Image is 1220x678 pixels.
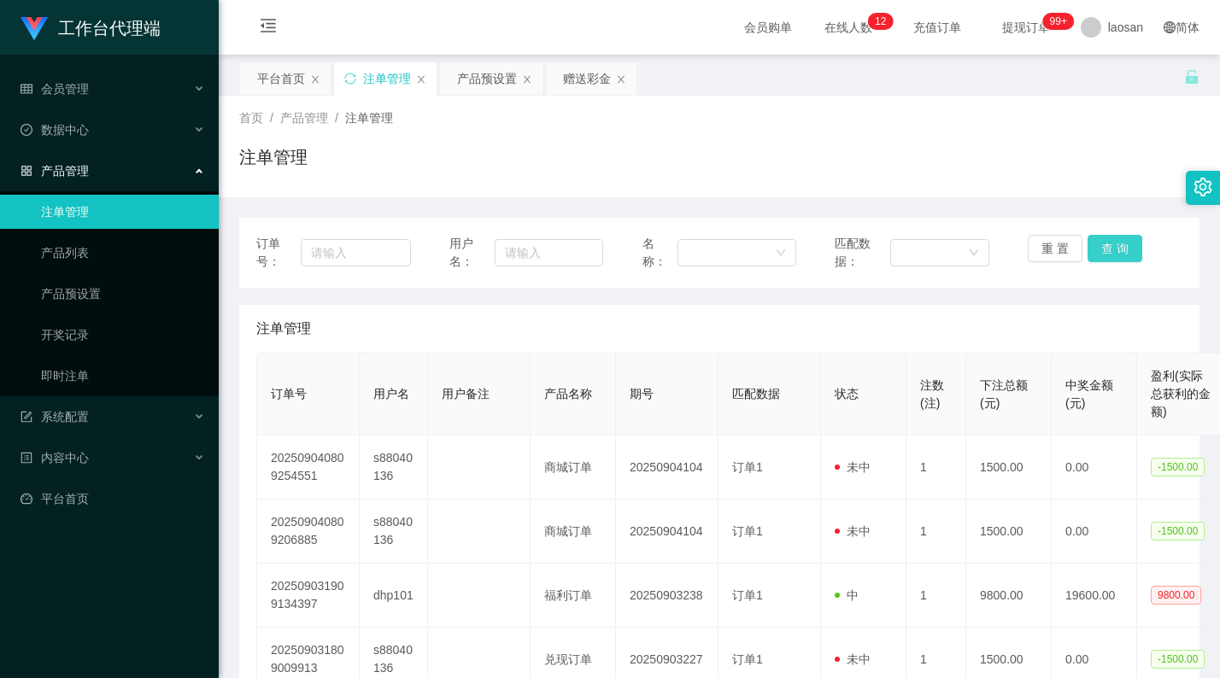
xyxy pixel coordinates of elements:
[531,564,616,628] td: 福利订单
[630,387,654,400] span: 期号
[21,83,32,95] i: 图标: table
[21,164,89,178] span: 产品管理
[1184,69,1199,85] i: 图标: unlock
[1028,235,1082,262] button: 重 置
[906,564,966,628] td: 1
[616,564,719,628] td: 20250903238
[271,387,307,400] span: 订单号
[868,13,893,30] sup: 12
[256,319,311,339] span: 注单管理
[875,13,881,30] p: 1
[835,588,859,602] span: 中
[41,195,205,229] a: 注单管理
[21,451,89,465] span: 内容中心
[1052,500,1137,564] td: 0.00
[732,387,780,400] span: 匹配数据
[732,588,763,602] span: 订单1
[616,500,719,564] td: 20250904104
[905,21,970,33] span: 充值订单
[41,236,205,270] a: 产品列表
[616,74,626,85] i: 图标: close
[1151,458,1205,476] span: -1500.00
[21,452,32,464] i: 图标: profile
[257,435,360,500] td: 202509040809254551
[531,500,616,564] td: 商城订单
[980,378,1028,410] span: 下注总额(元)
[1151,369,1211,418] span: 盈利(实际总获利的金额)
[732,652,763,666] span: 订单1
[1052,564,1137,628] td: 19600.00
[41,277,205,311] a: 产品预设置
[21,17,48,41] img: logo.9652507e.png
[835,235,889,271] span: 匹配数据：
[835,524,871,538] span: 未中
[239,111,263,125] span: 首页
[906,435,966,500] td: 1
[920,378,944,410] span: 注数(注)
[257,62,305,95] div: 平台首页
[21,482,205,516] a: 图标: dashboard平台首页
[21,123,89,137] span: 数据中心
[416,74,426,85] i: 图标: close
[257,564,360,628] td: 202509031909134397
[642,235,677,271] span: 名称：
[256,235,301,271] span: 订单号：
[442,387,490,400] span: 用户备注
[373,387,409,400] span: 用户名
[239,1,297,56] i: 图标: menu-fold
[776,248,786,260] i: 图标: down
[1052,435,1137,500] td: 0.00
[335,111,338,125] span: /
[363,62,411,95] div: 注单管理
[41,359,205,393] a: 即时注单
[563,62,611,95] div: 赠送彩金
[1194,178,1212,196] i: 图标: setting
[360,564,428,628] td: dhp101
[301,239,411,266] input: 请输入
[531,435,616,500] td: 商城订单
[495,239,604,266] input: 请输入
[732,524,763,538] span: 订单1
[1065,378,1113,410] span: 中奖金额(元)
[1151,586,1201,605] span: 9800.00
[360,500,428,564] td: s88040136
[21,124,32,136] i: 图标: check-circle-o
[881,13,887,30] p: 2
[58,1,161,56] h1: 工作台代理端
[966,500,1052,564] td: 1500.00
[239,144,308,170] h1: 注单管理
[1151,522,1205,541] span: -1500.00
[449,235,495,271] span: 用户名：
[732,460,763,474] span: 订单1
[310,74,320,85] i: 图标: close
[270,111,273,125] span: /
[544,387,592,400] span: 产品名称
[344,73,356,85] i: 图标: sync
[835,652,871,666] span: 未中
[1088,235,1142,262] button: 查 询
[966,435,1052,500] td: 1500.00
[835,460,871,474] span: 未中
[1164,21,1176,33] i: 图标: global
[41,318,205,352] a: 开奖记录
[966,564,1052,628] td: 9800.00
[21,165,32,177] i: 图标: appstore-o
[616,435,719,500] td: 20250904104
[1043,13,1074,30] sup: 1066
[969,248,979,260] i: 图标: down
[345,111,393,125] span: 注单管理
[360,435,428,500] td: s88040136
[835,387,859,400] span: 状态
[21,20,161,34] a: 工作台代理端
[1151,650,1205,669] span: -1500.00
[522,74,532,85] i: 图标: close
[21,82,89,96] span: 会员管理
[816,21,881,33] span: 在线人数
[457,62,517,95] div: 产品预设置
[21,411,32,423] i: 图标: form
[906,500,966,564] td: 1
[280,111,328,125] span: 产品管理
[994,21,1059,33] span: 提现订单
[257,500,360,564] td: 202509040809206885
[21,410,89,424] span: 系统配置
